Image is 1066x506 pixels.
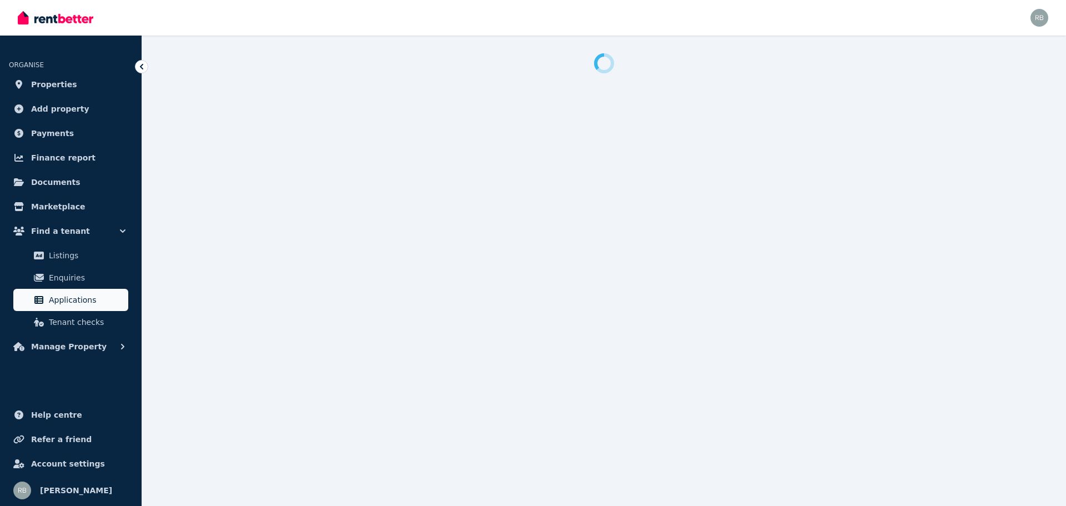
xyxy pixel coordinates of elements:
span: Refer a friend [31,433,92,446]
a: Help centre [9,404,133,426]
button: Find a tenant [9,220,133,242]
a: Marketplace [9,196,133,218]
span: Applications [49,293,124,307]
img: RentBetter [18,9,93,26]
span: Properties [31,78,77,91]
span: Find a tenant [31,224,90,238]
span: Listings [49,249,124,262]
span: Account settings [31,457,105,470]
span: ORGANISE [9,61,44,69]
a: Applications [13,289,128,311]
a: Add property [9,98,133,120]
span: Marketplace [31,200,85,213]
span: Help centre [31,408,82,422]
a: Tenant checks [13,311,128,333]
span: [PERSON_NAME] [40,484,112,497]
span: Documents [31,176,81,189]
button: Manage Property [9,335,133,358]
a: Properties [9,73,133,96]
a: Finance report [9,147,133,169]
span: Enquiries [49,271,124,284]
img: Rick Baek [13,482,31,499]
a: Account settings [9,453,133,475]
a: Documents [9,171,133,193]
span: Manage Property [31,340,107,353]
a: Refer a friend [9,428,133,450]
a: Listings [13,244,128,267]
img: Rick Baek [1030,9,1048,27]
span: Tenant checks [49,315,124,329]
span: Add property [31,102,89,116]
span: Finance report [31,151,95,164]
span: Payments [31,127,74,140]
a: Enquiries [13,267,128,289]
a: Payments [9,122,133,144]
